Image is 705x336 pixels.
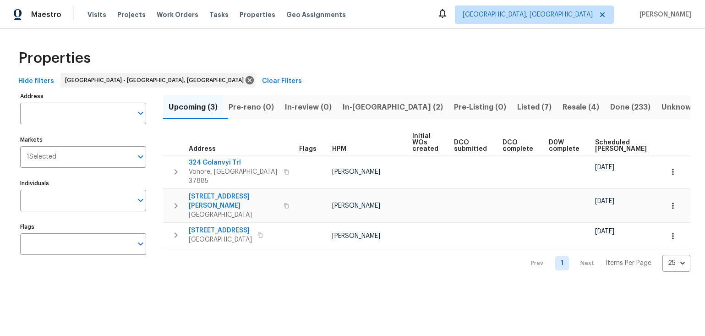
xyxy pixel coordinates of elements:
span: [STREET_ADDRESS] [189,226,252,235]
div: 25 [662,251,690,275]
label: Flags [20,224,146,230]
span: HPM [332,146,346,152]
span: Properties [18,54,91,63]
span: Upcoming (3) [169,101,218,114]
span: Work Orders [157,10,198,19]
span: Initial WOs created [412,133,438,152]
span: [GEOGRAPHIC_DATA] - [GEOGRAPHIC_DATA], [GEOGRAPHIC_DATA] [65,76,247,85]
span: DCO complete [503,139,533,152]
span: Listed (7) [517,101,552,114]
button: Open [134,237,147,250]
span: Resale (4) [563,101,599,114]
span: Address [189,146,216,152]
span: [GEOGRAPHIC_DATA] [189,210,278,220]
span: Geo Assignments [286,10,346,19]
span: [DATE] [595,228,614,235]
span: Scheduled [PERSON_NAME] [595,139,647,152]
p: Items Per Page [606,259,651,268]
span: [PERSON_NAME] [332,203,380,209]
span: Hide filters [18,76,54,87]
span: Tasks [209,11,229,18]
span: [PERSON_NAME] [636,10,691,19]
label: Individuals [20,181,146,186]
div: [GEOGRAPHIC_DATA] - [GEOGRAPHIC_DATA], [GEOGRAPHIC_DATA] [60,73,256,88]
button: Open [134,150,147,163]
button: Hide filters [15,73,58,90]
span: Flags [299,146,317,152]
span: Visits [87,10,106,19]
span: Clear Filters [262,76,302,87]
span: [STREET_ADDRESS][PERSON_NAME] [189,192,278,210]
span: Done (233) [610,101,650,114]
span: Vonore, [GEOGRAPHIC_DATA] 37885 [189,167,278,186]
span: In-[GEOGRAPHIC_DATA] (2) [343,101,443,114]
span: [GEOGRAPHIC_DATA], [GEOGRAPHIC_DATA] [463,10,593,19]
span: [PERSON_NAME] [332,169,380,175]
span: [DATE] [595,164,614,171]
span: [GEOGRAPHIC_DATA] [189,235,252,244]
span: Projects [117,10,146,19]
span: 324 Golanvyi Trl [189,158,278,167]
span: [PERSON_NAME] [332,233,380,239]
a: Goto page 1 [555,256,569,270]
span: Maestro [31,10,61,19]
span: Properties [240,10,275,19]
span: D0W complete [549,139,579,152]
button: Open [134,107,147,120]
span: 1 Selected [27,153,56,161]
span: [DATE] [595,198,614,204]
label: Markets [20,137,146,143]
span: Pre-reno (0) [229,101,274,114]
button: Open [134,194,147,207]
label: Address [20,94,146,99]
span: DCO submitted [454,139,487,152]
nav: Pagination Navigation [522,255,690,272]
span: In-review (0) [285,101,332,114]
span: Pre-Listing (0) [454,101,506,114]
button: Clear Filters [258,73,306,90]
